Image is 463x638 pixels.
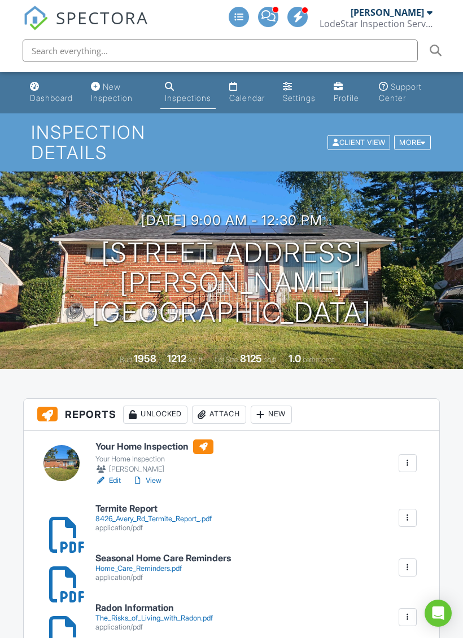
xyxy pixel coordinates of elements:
div: 8426_Avery_Rd_Termite_Report_.pdf [95,514,212,523]
img: The Best Home Inspection Software - Spectora [23,6,48,30]
div: Your Home Inspection [95,455,213,464]
div: 1.0 [289,353,301,364]
div: Support Center [379,82,422,103]
div: application/pdf [95,523,212,533]
div: The_Risks_of_Living_with_Radon.pdf [95,614,213,623]
div: Inspections [165,93,211,103]
h6: Radon Information [95,603,213,613]
a: Dashboard [25,77,77,109]
div: More [394,135,431,150]
a: New Inspection [86,77,151,109]
div: Profile [334,93,359,103]
a: Settings [278,77,320,109]
a: Calendar [225,77,269,109]
div: application/pdf [95,623,213,632]
a: SPECTORA [23,15,148,39]
div: [PERSON_NAME] [95,464,213,475]
div: Open Intercom Messenger [425,600,452,627]
span: Lot Size [215,355,238,364]
div: 1212 [167,353,186,364]
div: Client View [327,135,390,150]
h6: Termite Report [95,504,212,514]
h1: Inspection Details [31,122,431,162]
span: Built [120,355,132,364]
span: sq. ft. [188,355,204,364]
a: Client View [326,138,393,146]
a: Radon Information The_Risks_of_Living_with_Radon.pdf application/pdf [95,603,213,632]
a: Your Home Inspection Your Home Inspection [PERSON_NAME] [95,439,213,476]
div: Attach [192,406,246,424]
h3: [DATE] 9:00 am - 12:30 pm [141,213,322,228]
h1: [STREET_ADDRESS][PERSON_NAME] [GEOGRAPHIC_DATA] [18,238,445,327]
div: 8125 [240,353,262,364]
div: [PERSON_NAME] [351,7,424,18]
div: Calendar [229,93,265,103]
h3: Reports [24,399,439,431]
div: 1958 [134,353,156,364]
span: SPECTORA [56,6,148,29]
div: New Inspection [91,82,133,103]
div: New [251,406,292,424]
div: Home_Care_Reminders.pdf [95,564,231,573]
span: bathrooms [303,355,335,364]
h6: Your Home Inspection [95,439,213,454]
a: Inspections [160,77,216,109]
div: application/pdf [95,573,231,582]
a: Support Center [374,77,438,109]
h6: Seasonal Home Care Reminders [95,553,231,564]
a: Edit [95,475,121,486]
div: LodeStar Inspection Services [320,18,433,29]
a: Profile [329,77,365,109]
div: Unlocked [123,406,187,424]
a: Termite Report 8426_Avery_Rd_Termite_Report_.pdf application/pdf [95,504,212,533]
a: View [132,475,161,486]
span: sq.ft. [264,355,278,364]
div: Dashboard [30,93,73,103]
a: Seasonal Home Care Reminders Home_Care_Reminders.pdf application/pdf [95,553,231,582]
div: Settings [283,93,316,103]
input: Search everything... [23,39,418,62]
